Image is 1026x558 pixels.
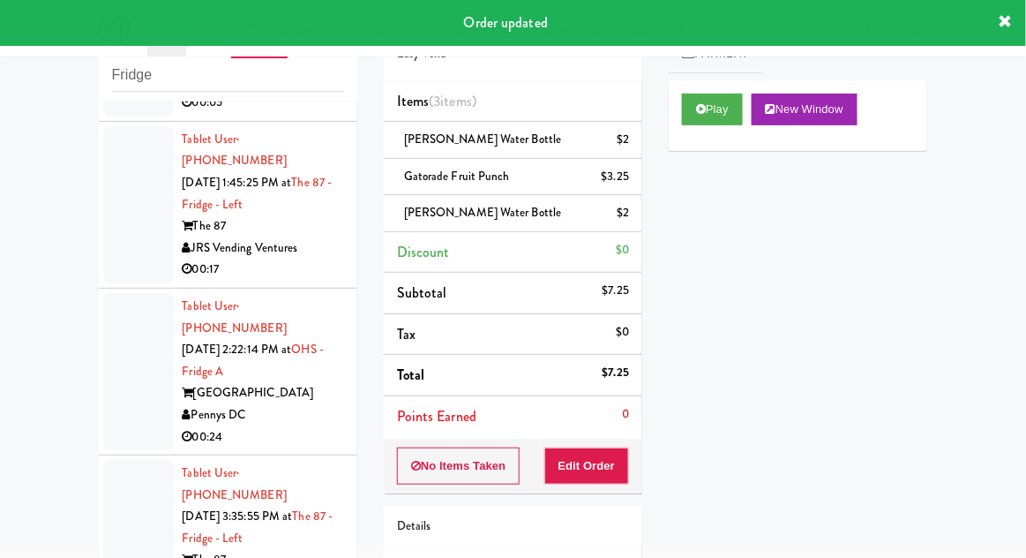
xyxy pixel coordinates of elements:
[99,289,357,456] li: Tablet User· [PHONE_NUMBER][DATE] 2:22:14 PM atOHS - Fridge A[GEOGRAPHIC_DATA]Pennys DC00:24
[183,508,333,547] a: The 87 - Fridge - Left
[752,94,857,125] button: New Window
[429,91,476,111] span: (3 )
[404,168,510,185] span: Gatorade Fruit Punch
[397,91,476,111] span: Items
[183,298,287,336] a: Tablet User· [PHONE_NUMBER]
[183,215,344,238] div: The 87
[404,204,562,221] span: [PERSON_NAME] Water Bottle
[622,403,629,426] div: 0
[616,239,629,261] div: $0
[603,362,630,384] div: $7.25
[183,508,293,524] span: [DATE] 3:35:55 PM at
[682,94,743,125] button: Play
[404,131,562,147] span: [PERSON_NAME] Water Bottle
[544,448,630,485] button: Edit Order
[441,91,473,111] ng-pluralize: items
[183,404,344,426] div: Pennys DC
[464,12,548,33] span: Order updated
[397,448,520,485] button: No Items Taken
[397,283,447,303] span: Subtotal
[183,259,344,281] div: 00:17
[616,321,629,343] div: $0
[183,341,325,380] a: OHS - Fridge A
[183,92,344,114] div: 00:05
[603,280,630,302] div: $7.25
[183,426,344,449] div: 00:24
[183,174,333,213] a: The 87 - Fridge - Left
[183,341,292,358] span: [DATE] 2:22:14 PM at
[183,382,344,404] div: [GEOGRAPHIC_DATA]
[397,365,425,385] span: Total
[397,242,450,262] span: Discount
[183,238,344,260] div: JRS Vending Ventures
[99,122,357,289] li: Tablet User· [PHONE_NUMBER][DATE] 1:45:25 PM atThe 87 - Fridge - LeftThe 87JRS Vending Ventures00:17
[112,59,344,92] input: Search vision orders
[397,406,476,426] span: Points Earned
[183,298,287,336] span: · [PHONE_NUMBER]
[617,202,629,224] div: $2
[397,516,629,538] div: Details
[397,324,416,344] span: Tax
[602,166,630,188] div: $3.25
[617,129,629,151] div: $2
[183,464,287,503] span: · [PHONE_NUMBER]
[183,174,292,191] span: [DATE] 1:45:25 PM at
[397,48,629,61] h5: Easy Vend
[183,464,287,503] a: Tablet User· [PHONE_NUMBER]
[183,131,287,170] a: Tablet User· [PHONE_NUMBER]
